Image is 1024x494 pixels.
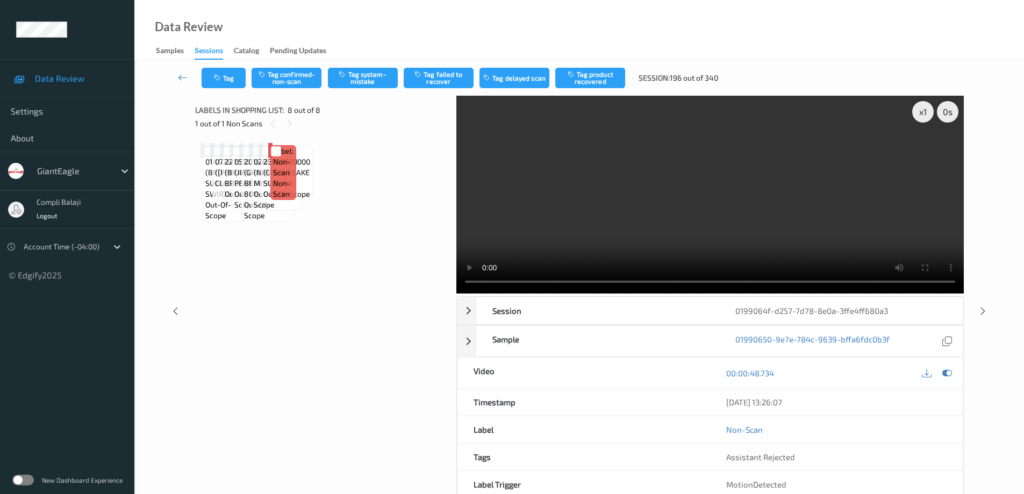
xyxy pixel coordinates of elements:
span: Label: 02800077212 (NESQUIK MILK ) [254,146,299,189]
div: [DATE] 13:26:07 [726,397,947,407]
button: Tag delayed scan [479,68,549,88]
span: out-of-scope [244,199,290,221]
div: Sample [476,326,719,356]
span: Label: Non-Scan [273,146,293,178]
a: Samples [156,44,195,59]
span: Session: [639,73,670,83]
a: Sessions [195,44,234,60]
div: 0199064f-d257-7d78-8e0a-3ffe4ff680a3 [719,297,962,324]
span: Label: 23780700000 (CHEESECAKE SLCE FO) [263,146,310,189]
div: Sessions [195,45,223,60]
span: 8 out of 8 [288,105,320,116]
span: Assistant Rejected [726,452,795,462]
button: Tag system-mistake [328,68,398,88]
button: Tag failed to recover [404,68,474,88]
span: Label: 22769800000 (BRIOCH S BRGR ) [225,146,272,189]
div: Session0199064f-d257-7d78-8e0a-3ffe4ff680a3 [457,297,963,325]
button: Tag [202,68,246,88]
div: Video [457,357,710,388]
a: Catalog [234,44,270,59]
span: non-scan [273,178,293,199]
a: 00:00:48.734 [726,368,774,378]
button: Tag confirmed-non-scan [252,68,321,88]
div: Catalog [234,45,259,59]
span: Label: 20166000000 (GROUND BEEF VP 80%) [244,146,290,199]
div: Label [457,416,710,443]
div: 1 out of 1 Non Scans [195,117,449,130]
span: Label: 07294560133 ([PERSON_NAME] CLASSIC W) [215,146,275,189]
div: Tags [457,443,710,470]
span: out-of-scope [263,189,310,199]
a: Non-Scan [726,424,763,435]
div: Session [476,297,719,324]
div: Samples [156,45,184,59]
div: Pending Updates [270,45,326,59]
div: Sample01990650-9e7e-784c-9639-bffa6fdc0b3f [457,325,963,357]
div: Data Review [155,22,223,32]
span: out-of-scope [225,189,271,199]
a: Pending Updates [270,44,337,59]
span: 196 out of 340 [670,73,718,83]
span: out-of-scope [254,189,299,210]
span: out-of-scope [234,189,279,210]
span: Labels in shopping list: [195,105,284,116]
span: Label: 05150024177 (JIF CREAMY PEANUT ) [234,146,279,189]
button: Tag product recovered [555,68,625,88]
a: 01990650-9e7e-784c-9639-bffa6fdc0b3f [735,334,890,348]
div: Timestamp [457,389,710,416]
div: x 1 [912,101,934,123]
span: Label: 01410008722 (BROWN SUGAR SWIRL ) [205,146,251,199]
span: out-of-scope [205,199,251,221]
div: 0 s [937,101,958,123]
